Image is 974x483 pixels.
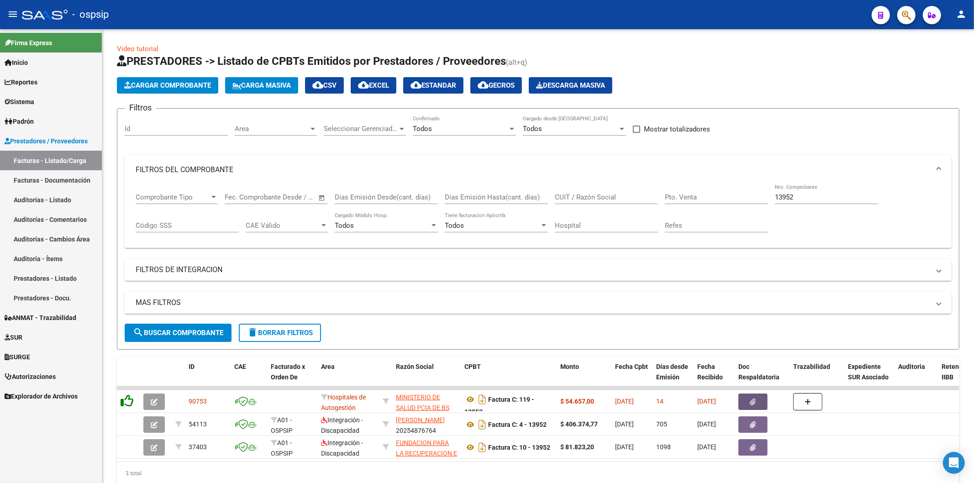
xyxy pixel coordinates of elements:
a: Video tutorial [117,45,158,53]
span: [PERSON_NAME] [396,416,445,424]
button: Open calendar [317,193,327,203]
button: Estandar [403,77,463,94]
span: Area [235,125,309,133]
span: Días desde Emisión [656,363,688,381]
span: Inicio [5,58,28,68]
div: 20254876764 [396,415,457,434]
input: Fecha inicio [225,193,262,201]
span: Facturado x Orden De [271,363,305,381]
span: Integración - Discapacidad [321,416,363,434]
span: PRESTADORES -> Listado de CPBTs Emitidos por Prestadores / Proveedores [117,55,506,68]
datatable-header-cell: CAE [231,357,267,397]
span: SUR [5,332,22,342]
span: [DATE] [615,443,634,451]
span: Autorizaciones [5,372,56,382]
span: Retencion IIBB [942,363,971,381]
div: FILTROS DEL COMPROBANTE [125,184,952,248]
div: Open Intercom Messenger [943,452,965,474]
mat-panel-title: FILTROS DEL COMPROBANTE [136,165,930,175]
mat-panel-title: MAS FILTROS [136,298,930,308]
span: [DATE] [697,443,716,451]
datatable-header-cell: ID [185,357,231,397]
span: Hospitales de Autogestión [321,394,366,411]
mat-icon: menu [7,9,18,20]
span: [DATE] [615,420,634,428]
strong: $ 54.657,00 [560,398,594,405]
span: Cargar Comprobante [124,81,211,89]
span: Todos [445,221,464,230]
span: 14 [656,398,663,405]
span: ID [189,363,195,370]
strong: $ 81.823,20 [560,443,594,451]
button: Cargar Comprobante [117,77,218,94]
div: 30647034159 [396,438,457,457]
span: Padrón [5,116,34,126]
i: Descargar documento [476,417,488,432]
strong: Factura C: 4 - 13952 [488,421,547,428]
span: Doc Respaldatoria [738,363,779,381]
span: Firma Express [5,38,52,48]
span: A01 - OSPSIP [271,439,293,457]
span: Integración - Discapacidad [321,439,363,457]
span: Buscar Comprobante [133,329,223,337]
span: Todos [523,125,542,133]
datatable-header-cell: Area [317,357,379,397]
datatable-header-cell: Días desde Emisión [653,357,694,397]
span: 54113 [189,420,207,428]
span: Seleccionar Gerenciador [324,125,398,133]
span: A01 - OSPSIP [271,416,293,434]
span: CSV [312,81,337,89]
h3: Filtros [125,101,156,114]
span: Estandar [411,81,456,89]
span: CAE Válido [246,221,320,230]
mat-icon: cloud_download [312,79,323,90]
span: Razón Social [396,363,434,370]
span: Monto [560,363,579,370]
span: Auditoria [898,363,925,370]
mat-icon: person [956,9,967,20]
datatable-header-cell: Fecha Recibido [694,357,735,397]
span: Reportes [5,77,37,87]
span: 90753 [189,398,207,405]
button: CSV [305,77,344,94]
datatable-header-cell: Auditoria [895,357,938,397]
span: MINISTERIO DE SALUD PCIA DE BS AS [396,394,449,422]
mat-icon: cloud_download [411,79,421,90]
span: Todos [413,125,432,133]
span: Mostrar totalizadores [644,124,710,135]
span: Explorador de Archivos [5,391,78,401]
mat-icon: cloud_download [358,79,369,90]
span: Borrar Filtros [247,329,313,337]
span: [DATE] [697,420,716,428]
span: (alt+q) [506,58,527,67]
app-download-masive: Descarga masiva de comprobantes (adjuntos) [529,77,612,94]
span: CAE [234,363,246,370]
mat-expansion-panel-header: MAS FILTROS [125,292,952,314]
span: Expediente SUR Asociado [848,363,889,381]
span: [DATE] [615,398,634,405]
span: [DATE] [697,398,716,405]
strong: Factura C: 10 - 13952 [488,444,550,451]
datatable-header-cell: Fecha Cpbt [611,357,653,397]
button: EXCEL [351,77,396,94]
span: - ospsip [72,5,109,25]
input: Fecha fin [270,193,314,201]
mat-expansion-panel-header: FILTROS DE INTEGRACION [125,259,952,281]
span: Gecros [478,81,515,89]
mat-icon: search [133,327,144,338]
span: 1098 [656,443,671,451]
span: EXCEL [358,81,389,89]
span: Todos [335,221,354,230]
span: 705 [656,420,667,428]
mat-expansion-panel-header: FILTROS DEL COMPROBANTE [125,155,952,184]
mat-panel-title: FILTROS DE INTEGRACION [136,265,930,275]
div: 30626983398 [396,392,457,411]
datatable-header-cell: Trazabilidad [790,357,844,397]
span: Prestadores / Proveedores [5,136,88,146]
span: ANMAT - Trazabilidad [5,313,76,323]
i: Descargar documento [476,440,488,455]
span: Fecha Cpbt [615,363,648,370]
button: Carga Masiva [225,77,298,94]
span: Descarga Masiva [536,81,605,89]
span: Area [321,363,335,370]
